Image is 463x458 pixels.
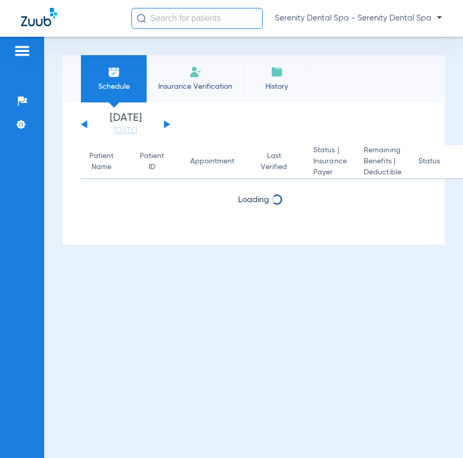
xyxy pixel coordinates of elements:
th: Status | [305,145,355,179]
span: Serenity Dental Spa - Serenity Dental Spa [275,13,442,24]
input: Search for patients [131,8,263,29]
li: [DATE] [94,113,157,136]
span: Insurance Payer [313,156,347,178]
span: Loading [238,196,269,204]
img: Manual Insurance Verification [189,66,202,78]
div: Patient Name [89,151,123,173]
span: Insurance Verification [155,81,236,92]
img: Schedule [108,66,120,78]
img: Search Icon [137,14,146,23]
a: [DATE] [94,126,157,136]
span: Schedule [89,81,139,92]
div: Appointment [190,156,234,167]
img: Zuub Logo [21,8,57,26]
div: Patient ID [140,151,173,173]
div: Patient Name [89,151,114,173]
span: Deductible [364,167,402,178]
div: Last Verified [261,151,287,173]
div: Appointment [190,156,244,167]
span: History [252,81,302,92]
img: hamburger-icon [14,45,30,57]
div: Patient ID [140,151,164,173]
img: History [271,66,283,78]
th: Remaining Benefits | [355,145,410,179]
div: Last Verified [261,151,296,173]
